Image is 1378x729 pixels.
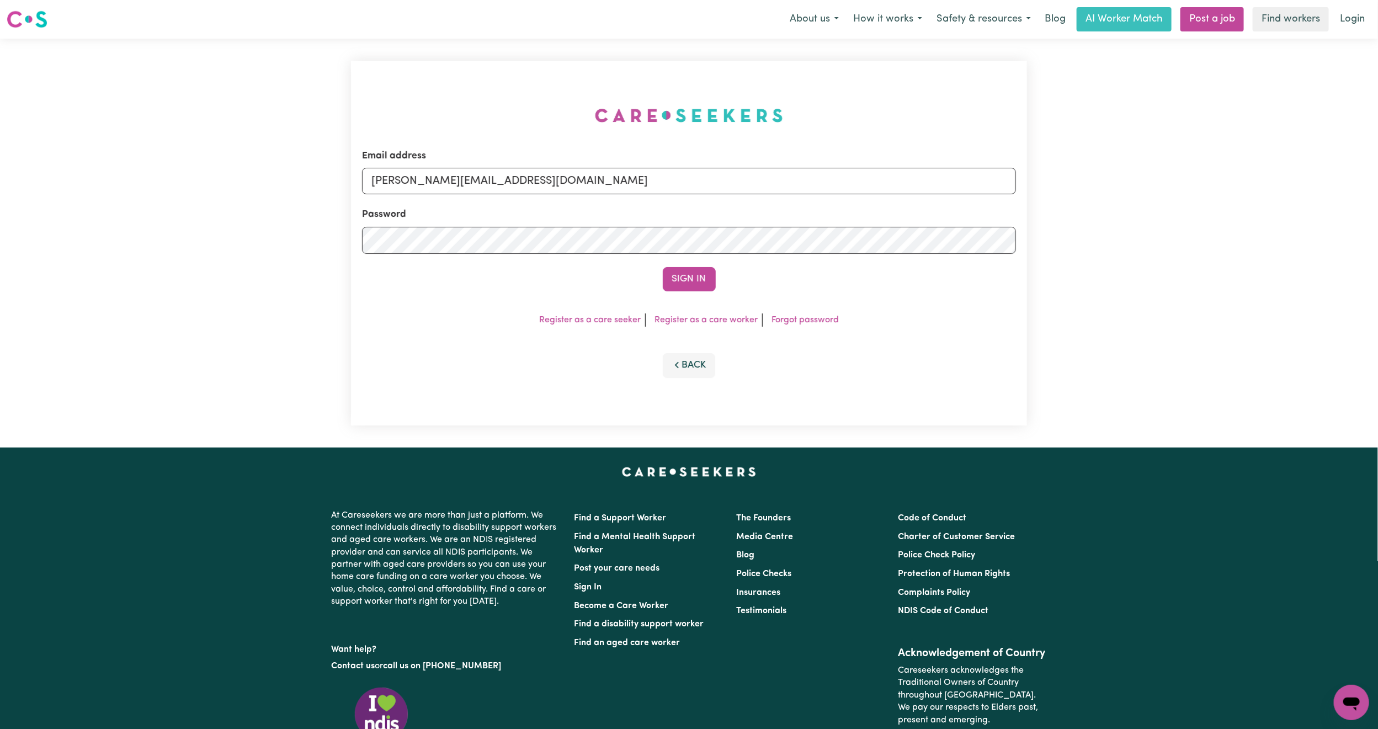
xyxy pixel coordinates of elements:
[1334,685,1369,720] iframe: Button to launch messaging window, conversation in progress
[736,514,791,523] a: The Founders
[1253,7,1329,31] a: Find workers
[574,638,680,647] a: Find an aged care worker
[1038,7,1072,31] a: Blog
[898,533,1015,541] a: Charter of Customer Service
[574,583,602,592] a: Sign In
[736,570,791,578] a: Police Checks
[332,639,561,656] p: Want help?
[929,8,1038,31] button: Safety & resources
[622,467,756,476] a: Careseekers home page
[1333,7,1371,31] a: Login
[846,8,929,31] button: How it works
[772,316,839,324] a: Forgot password
[384,662,502,671] a: call us on [PHONE_NUMBER]
[574,602,669,610] a: Become a Care Worker
[736,533,793,541] a: Media Centre
[663,353,716,377] button: Back
[362,207,406,222] label: Password
[574,514,667,523] a: Find a Support Worker
[663,267,716,291] button: Sign In
[736,588,780,597] a: Insurances
[574,620,704,629] a: Find a disability support worker
[539,316,641,324] a: Register as a care seeker
[332,662,375,671] a: Contact us
[898,551,975,560] a: Police Check Policy
[362,149,426,163] label: Email address
[574,533,696,555] a: Find a Mental Health Support Worker
[1180,7,1244,31] a: Post a job
[898,647,1046,660] h2: Acknowledgement of Country
[332,656,561,677] p: or
[574,564,660,573] a: Post your care needs
[898,570,1010,578] a: Protection of Human Rights
[898,606,988,615] a: NDIS Code of Conduct
[1077,7,1172,31] a: AI Worker Match
[655,316,758,324] a: Register as a care worker
[736,606,786,615] a: Testimonials
[736,551,754,560] a: Blog
[7,7,47,32] a: Careseekers logo
[783,8,846,31] button: About us
[7,9,47,29] img: Careseekers logo
[362,168,1016,194] input: Email address
[332,505,561,613] p: At Careseekers we are more than just a platform. We connect individuals directly to disability su...
[898,588,970,597] a: Complaints Policy
[898,514,966,523] a: Code of Conduct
